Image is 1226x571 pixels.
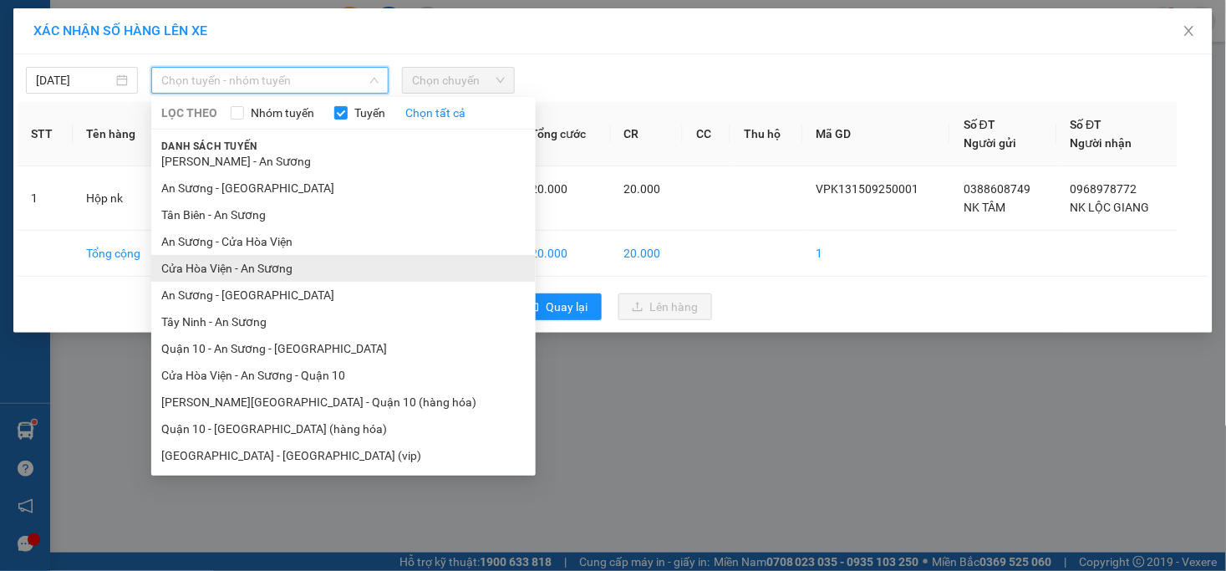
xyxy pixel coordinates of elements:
th: CR [611,102,684,166]
span: Chọn tuyến - nhóm tuyến [161,68,379,93]
td: Hộp nk [73,166,165,231]
button: rollbackQuay lại [515,293,602,320]
input: 15/09/2025 [36,71,113,89]
span: Quay lại [547,298,588,316]
span: 0388608749 [964,182,1030,196]
span: XÁC NHẬN SỐ HÀNG LÊN XE [33,23,207,38]
span: 20.000 [624,182,661,196]
td: 20.000 [517,231,611,277]
span: Số ĐT [1071,118,1102,131]
span: close [1183,24,1196,38]
span: LỌC THEO [161,104,217,122]
li: An Sương - [GEOGRAPHIC_DATA] [151,175,536,201]
td: 1 [803,231,951,277]
span: Số ĐT [964,118,995,131]
li: [GEOGRAPHIC_DATA] - [GEOGRAPHIC_DATA] (vip) [151,442,536,469]
span: Người nhận [1071,136,1132,150]
li: Quận 10 - An Sương - [GEOGRAPHIC_DATA] [151,335,536,362]
td: 20.000 [611,231,684,277]
li: Cửa Hòa Viện - An Sương - Quận 10 [151,362,536,389]
th: Tổng cước [517,102,611,166]
td: 1 [18,166,73,231]
li: Tây Ninh - An Sương [151,308,536,335]
span: Danh sách tuyến [151,139,267,154]
span: 0968978772 [1071,182,1137,196]
th: Tên hàng [73,102,165,166]
th: Thu hộ [730,102,803,166]
button: Close [1166,8,1213,55]
span: Tuyến [348,104,392,122]
li: An Sương - [GEOGRAPHIC_DATA] [151,282,536,308]
a: Chọn tất cả [405,104,465,122]
span: Nhóm tuyến [244,104,321,122]
th: STT [18,102,73,166]
span: NK LỘC GIANG [1071,201,1150,214]
th: Mã GD [803,102,951,166]
li: Cửa Hòa Viện - An Sương [151,255,536,282]
button: uploadLên hàng [618,293,712,320]
span: Chọn chuyến [412,68,504,93]
span: NK TÂM [964,201,1005,214]
span: 20.000 [531,182,567,196]
th: CC [683,102,730,166]
li: [PERSON_NAME][GEOGRAPHIC_DATA] - Quận 10 (hàng hóa) [151,389,536,416]
li: An Sương - Cửa Hòa Viện [151,228,536,255]
span: Người gửi [964,136,1016,150]
td: Tổng cộng [73,231,165,277]
span: VPK131509250001 [816,182,919,196]
li: Tân Biên - An Sương [151,201,536,228]
li: [PERSON_NAME] - An Sương [151,148,536,175]
li: Quận 10 - [GEOGRAPHIC_DATA] (hàng hóa) [151,416,536,442]
span: down [369,75,379,85]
